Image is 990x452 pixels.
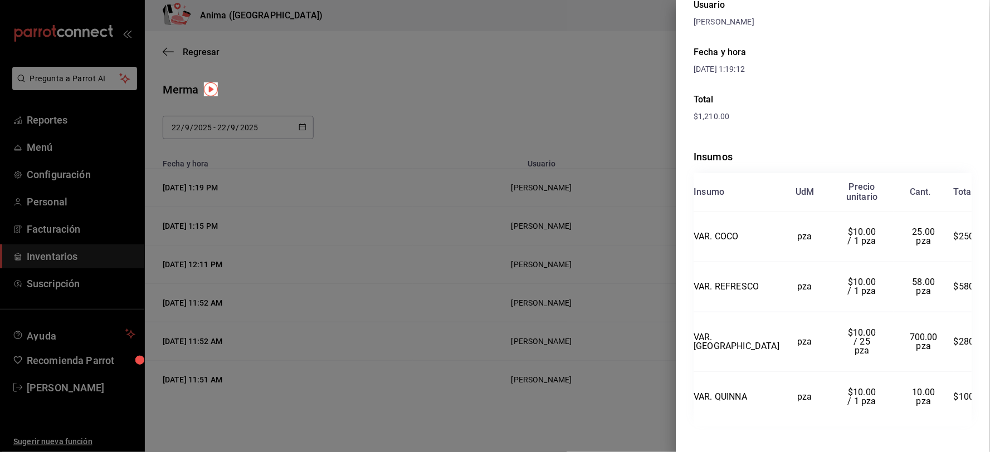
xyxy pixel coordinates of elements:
[910,187,932,197] div: Cant.
[913,277,938,296] span: 58.00 pza
[780,212,831,262] td: pza
[848,227,879,246] span: $10.00 / 1 pza
[954,281,987,292] span: $580.00
[910,332,940,351] span: 700.00 pza
[848,277,879,296] span: $10.00 / 1 pza
[954,187,974,197] div: Total
[780,262,831,312] td: pza
[694,371,780,421] td: VAR. QUINNA
[847,182,878,202] div: Precio unitario
[954,391,987,402] span: $100.00
[694,212,780,262] td: VAR. COCO
[780,312,831,372] td: pza
[694,46,972,59] div: Fecha y hora
[913,387,938,406] span: 10.00 pza
[694,187,725,197] div: Insumo
[780,371,831,421] td: pza
[694,149,972,164] div: Insumos
[796,187,815,197] div: UdM
[694,112,730,121] span: $1,210.00
[913,227,938,246] span: 25.00 pza
[848,387,879,406] span: $10.00 / 1 pza
[694,312,780,372] td: VAR. [GEOGRAPHIC_DATA]
[694,93,972,106] div: Total
[694,262,780,312] td: VAR. REFRESCO
[954,336,987,347] span: $280.00
[694,63,972,75] div: [DATE] 1:19:12
[954,231,987,242] span: $250.00
[204,82,218,96] img: Tooltip marker
[694,16,972,28] div: [PERSON_NAME]
[848,327,879,356] span: $10.00 / 25 pza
